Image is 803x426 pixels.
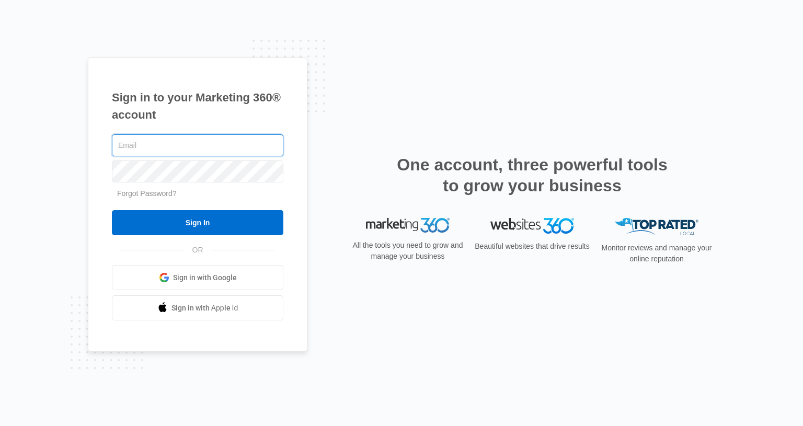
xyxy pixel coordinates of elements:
img: Top Rated Local [615,218,698,235]
input: Email [112,134,283,156]
span: Sign in with Google [173,272,237,283]
a: Sign in with Google [112,265,283,290]
span: Sign in with Apple Id [171,303,238,314]
img: Marketing 360 [366,218,450,233]
a: Sign in with Apple Id [112,295,283,320]
input: Sign In [112,210,283,235]
a: Forgot Password? [117,189,177,198]
h1: Sign in to your Marketing 360® account [112,89,283,123]
p: Monitor reviews and manage your online reputation [598,243,715,264]
h2: One account, three powerful tools to grow your business [394,154,671,196]
p: All the tools you need to grow and manage your business [349,240,466,262]
span: OR [185,245,211,256]
p: Beautiful websites that drive results [474,241,591,252]
img: Websites 360 [490,218,574,233]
